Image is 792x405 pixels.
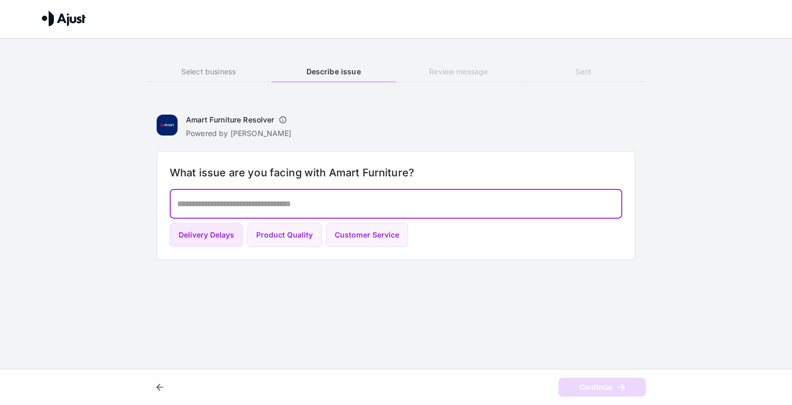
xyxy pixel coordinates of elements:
[170,164,622,181] h6: What issue are you facing with Amart Furniture?
[326,223,408,248] button: Customer Service
[157,115,178,136] img: Amart Furniture
[170,223,243,248] button: Delivery Delays
[396,66,521,77] h6: Review message
[186,115,274,125] h6: Amart Furniture Resolver
[521,66,646,77] h6: Sent
[186,128,292,139] p: Powered by [PERSON_NAME]
[271,66,396,77] h6: Describe issue
[146,66,271,77] h6: Select business
[247,223,322,248] button: Product Quality
[42,10,86,26] img: Ajust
